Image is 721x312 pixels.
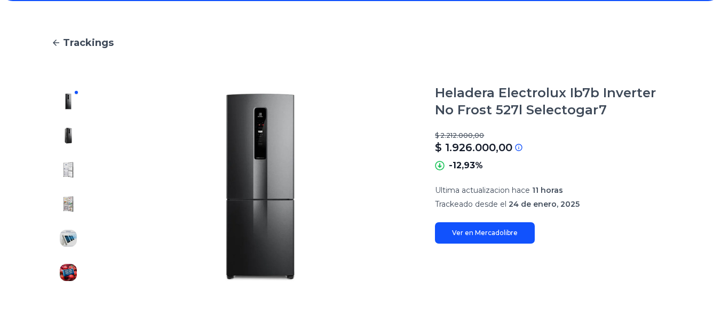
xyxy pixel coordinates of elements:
[509,199,580,209] span: 24 de enero, 2025
[435,131,670,140] p: $ 2.212.000,00
[435,84,670,119] h1: Heladera Electrolux Ib7b Inverter No Frost 527l Selectogar7
[107,84,414,290] img: Heladera Electrolux Ib7b Inverter No Frost 527l Selectogar7
[60,127,77,144] img: Heladera Electrolux Ib7b Inverter No Frost 527l Selectogar7
[60,161,77,178] img: Heladera Electrolux Ib7b Inverter No Frost 527l Selectogar7
[435,185,530,195] span: Ultima actualizacion hace
[51,35,670,50] a: Trackings
[60,93,77,110] img: Heladera Electrolux Ib7b Inverter No Frost 527l Selectogar7
[449,159,483,172] p: -12,93%
[435,199,506,209] span: Trackeado desde el
[60,264,77,281] img: Heladera Electrolux Ib7b Inverter No Frost 527l Selectogar7
[60,230,77,247] img: Heladera Electrolux Ib7b Inverter No Frost 527l Selectogar7
[435,222,535,244] a: Ver en Mercadolibre
[435,140,512,155] p: $ 1.926.000,00
[63,35,114,50] span: Trackings
[60,196,77,213] img: Heladera Electrolux Ib7b Inverter No Frost 527l Selectogar7
[532,185,563,195] span: 11 horas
